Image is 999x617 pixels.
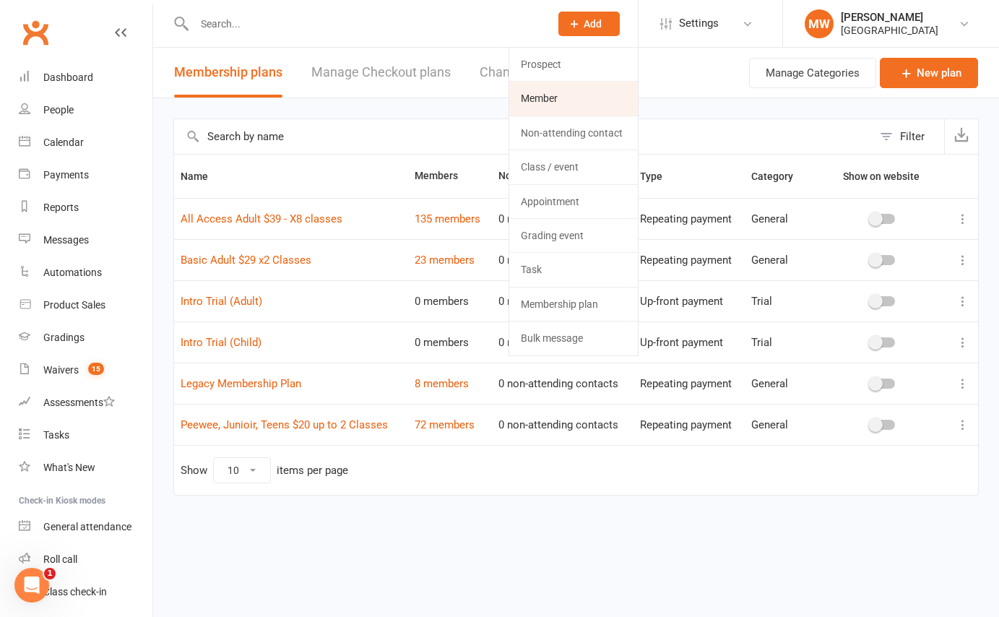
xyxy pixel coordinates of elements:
[679,7,719,40] span: Settings
[19,576,152,608] a: Class kiosk mode
[751,171,809,182] span: Category
[415,212,480,225] a: 135 members
[19,61,152,94] a: Dashboard
[509,253,638,286] a: Task
[19,354,152,387] a: Waivers 15
[745,198,820,239] td: General
[408,322,492,363] td: 0 members
[190,14,540,34] input: Search...
[88,363,104,375] span: 15
[181,168,224,185] button: Name
[509,322,638,355] a: Bulk message
[43,397,115,408] div: Assessments
[311,48,451,98] a: Manage Checkout plans
[415,418,475,431] a: 72 members
[19,256,152,289] a: Automations
[880,58,978,88] a: New plan
[492,280,633,322] td: 0 non-attending contacts
[43,299,105,311] div: Product Sales
[43,72,93,83] div: Dashboard
[633,363,745,404] td: Repeating payment
[43,234,89,246] div: Messages
[44,568,56,579] span: 1
[181,254,311,267] a: Basic Adult $29 x2 Classes
[43,521,131,532] div: General attendance
[19,224,152,256] a: Messages
[509,219,638,252] a: Grading event
[633,198,745,239] td: Repeating payment
[43,267,102,278] div: Automations
[43,553,77,565] div: Roll call
[843,171,920,182] span: Show on website
[480,48,558,98] button: Change order
[19,159,152,191] a: Payments
[17,14,53,51] a: Clubworx
[640,171,678,182] span: Type
[43,104,74,116] div: People
[900,128,925,145] div: Filter
[181,295,262,308] a: Intro Trial (Adult)
[174,48,282,98] button: Membership plans
[181,212,342,225] a: All Access Adult $39 - X8 classes
[181,171,224,182] span: Name
[584,18,602,30] span: Add
[873,119,944,154] button: Filter
[14,568,49,603] iframe: Intercom live chat
[19,543,152,576] a: Roll call
[19,289,152,322] a: Product Sales
[492,239,633,280] td: 0 non-attending contacts
[509,116,638,150] a: Non-attending contact
[509,82,638,115] a: Member
[830,168,935,185] button: Show on website
[633,404,745,445] td: Repeating payment
[509,150,638,184] a: Class / event
[745,239,820,280] td: General
[745,363,820,404] td: General
[745,322,820,363] td: Trial
[509,288,638,321] a: Membership plan
[43,364,79,376] div: Waivers
[181,457,348,483] div: Show
[492,322,633,363] td: 0 non-attending contacts
[181,336,261,349] a: Intro Trial (Child)
[492,363,633,404] td: 0 non-attending contacts
[633,280,745,322] td: Up-front payment
[181,418,388,431] a: Peewee, Junioir, Teens $20 up to 2 Classes
[805,9,834,38] div: MW
[181,377,301,390] a: Legacy Membership Plan
[749,58,876,88] button: Manage Categories
[415,254,475,267] a: 23 members
[751,168,809,185] button: Category
[558,12,620,36] button: Add
[408,155,492,198] th: Members
[43,202,79,213] div: Reports
[43,429,69,441] div: Tasks
[19,452,152,484] a: What's New
[415,377,469,390] a: 8 members
[745,404,820,445] td: General
[174,119,873,154] input: Search by name
[19,126,152,159] a: Calendar
[19,322,152,354] a: Gradings
[43,462,95,473] div: What's New
[633,239,745,280] td: Repeating payment
[492,155,633,198] th: Non-attending Contacts
[43,586,107,597] div: Class check-in
[492,198,633,239] td: 0 non-attending contacts
[841,24,938,37] div: [GEOGRAPHIC_DATA]
[43,169,89,181] div: Payments
[492,404,633,445] td: 0 non-attending contacts
[43,332,85,343] div: Gradings
[19,387,152,419] a: Assessments
[19,191,152,224] a: Reports
[841,11,938,24] div: [PERSON_NAME]
[19,94,152,126] a: People
[640,168,678,185] button: Type
[277,465,348,477] div: items per page
[509,185,638,218] a: Appointment
[19,419,152,452] a: Tasks
[408,280,492,322] td: 0 members
[19,511,152,543] a: General attendance kiosk mode
[43,137,84,148] div: Calendar
[745,280,820,322] td: Trial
